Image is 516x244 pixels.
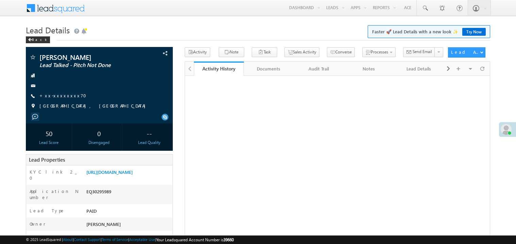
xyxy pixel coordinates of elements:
[249,65,288,73] div: Documents
[30,169,79,181] label: KYC link 2_0
[284,47,319,57] button: Sales Activity
[219,47,244,57] button: Note
[39,54,131,61] span: [PERSON_NAME]
[78,127,120,140] div: 0
[78,140,120,146] div: Disengaged
[86,169,133,175] a: [URL][DOMAIN_NAME]
[26,36,53,42] a: Back
[86,221,121,227] span: [PERSON_NAME]
[194,62,244,76] a: Activity History
[29,156,65,163] span: Lead Properties
[244,62,294,76] a: Documents
[299,65,338,73] div: Audit Trail
[26,36,50,43] div: Back
[102,237,128,242] a: Terms of Service
[26,237,234,243] span: © 2025 LeadSquared | | | | |
[294,62,344,76] a: Audit Trail
[394,62,444,76] a: Lead Details
[26,25,70,35] span: Lead Details
[185,47,210,57] button: Activity
[63,237,73,242] a: About
[30,221,46,227] label: Owner
[371,49,388,54] span: Processes
[28,127,70,140] div: 50
[74,237,101,242] a: Contact Support
[362,47,396,57] button: Processes
[85,188,172,198] div: EQ30295989
[28,140,70,146] div: Lead Score
[128,140,171,146] div: Lead Quality
[223,237,234,242] span: 39660
[399,65,438,73] div: Lead Details
[372,28,486,35] span: Faster 🚀 Lead Details with a new look ✨
[128,127,171,140] div: --
[451,49,480,55] div: Lead Actions
[344,62,394,76] a: Notes
[448,47,485,58] button: Lead Actions
[349,65,388,73] div: Notes
[199,65,239,72] div: Activity History
[30,208,65,214] label: Lead Type
[252,47,277,57] button: Task
[39,93,90,98] a: +xx-xxxxxxxx70
[462,28,486,36] a: Try Now
[403,47,435,57] button: Send Email
[327,47,355,57] button: Converse
[156,237,234,242] span: Your Leadsquared Account Number is
[85,208,172,217] div: PAID
[39,62,131,69] span: Lead Talked - Pitch Not Done
[30,188,79,200] label: Application Number
[129,237,155,242] a: Acceptable Use
[39,103,149,110] span: [GEOGRAPHIC_DATA], [GEOGRAPHIC_DATA]
[413,49,432,55] span: Send Email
